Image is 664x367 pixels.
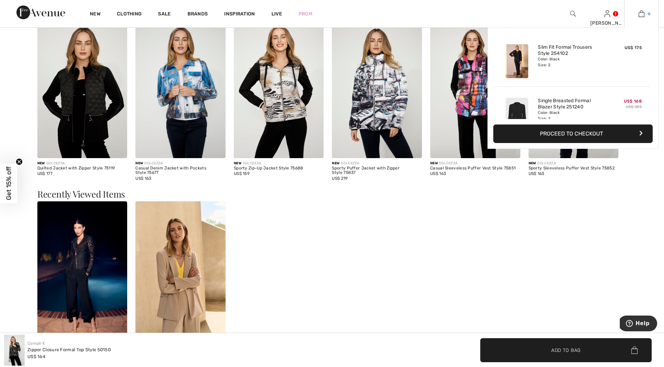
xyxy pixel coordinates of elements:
[135,161,143,165] span: New
[529,161,536,165] span: New
[4,335,25,366] img: Zipper Closure Formal Top Style 50150
[37,161,128,166] div: DOLCEZZA
[37,190,627,199] h3: Recently Viewed Items
[37,166,128,171] div: Quilted Jacket with Zipper Style 75119
[299,10,312,17] a: Prom
[234,166,324,171] div: Sporty Zip-Up Jacket Style 75688
[234,171,250,176] span: US$ 159
[224,11,255,18] span: Inspiration
[538,57,605,68] div: Color: Black Size: 2
[234,161,324,166] div: DOLCEZZA
[631,346,638,354] img: Bag.svg
[620,316,657,333] iframe: Opens a widget where you can find more information
[90,11,100,18] a: New
[37,161,45,165] span: New
[506,44,528,78] img: Slim Fit Formal Trousers Style 254102
[135,23,226,158] img: Casual Denim Jacket with Pockets Style 75677
[551,346,581,354] span: Add to Bag
[538,98,605,110] a: Single Breasted Formal Blazer Style 251240
[529,161,619,166] div: DOLCEZZA
[37,23,128,158] img: Quilted Jacket with Zipper Style 75119
[271,10,282,17] a: Live
[158,11,171,18] a: Sale
[332,23,422,158] img: Sporty Puffer Jacket with Zipper Style 75837
[234,161,241,165] span: New
[430,166,520,171] div: Casual Sleeveless Puffer Vest Style 75851
[37,201,128,336] img: Fitted Floral V-Neck Top Style 251268
[590,20,624,27] div: [PERSON_NAME]
[135,166,226,176] div: Casual Denim Jacket with Pockets Style 75677
[639,10,644,18] img: My Bag
[430,161,520,166] div: DOLCEZZA
[332,161,422,166] div: DOLCEZZA
[604,10,610,17] a: Sign In
[430,171,446,176] span: US$ 163
[16,5,65,19] img: 1ère Avenue
[626,105,642,109] s: US$ 305
[604,10,610,18] img: My Info
[570,10,576,18] img: search the website
[27,346,111,353] div: Zipper Closure Formal Top Style 50150
[16,158,23,165] button: Close teaser
[135,161,226,166] div: DOLCEZZA
[624,99,642,104] span: US$ 168
[332,176,348,181] span: US$ 219
[135,201,226,336] img: Single Breasted Formal Blazer Style 251240
[506,98,528,132] img: Single Breasted Formal Blazer Style 251240
[538,110,605,121] div: Color: Black Size: 2
[37,171,52,176] span: US$ 177
[529,166,619,171] div: Sporty Sleeveless Puffer Vest Style 75852
[332,161,339,165] span: New
[5,167,13,200] span: Get 15% off
[332,166,422,176] div: Sporty Puffer Jacket with Zipper Style 75837
[538,44,605,57] a: Slim Fit Formal Trousers Style 254102
[480,338,652,362] button: Add to Bag
[27,341,45,346] a: Compli K
[648,11,650,17] span: 6
[135,176,151,181] span: US$ 163
[625,45,642,50] span: US$ 175
[430,23,520,158] img: Casual Sleeveless Puffer Vest Style 75851
[117,11,142,18] a: Clothing
[188,11,208,18] a: Brands
[234,23,324,158] img: Sporty Zip-Up Jacket Style 75688
[27,354,45,359] span: US$ 164
[493,125,653,143] button: Proceed to Checkout
[625,10,658,18] a: 6
[430,161,438,165] span: New
[529,171,544,176] span: US$ 163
